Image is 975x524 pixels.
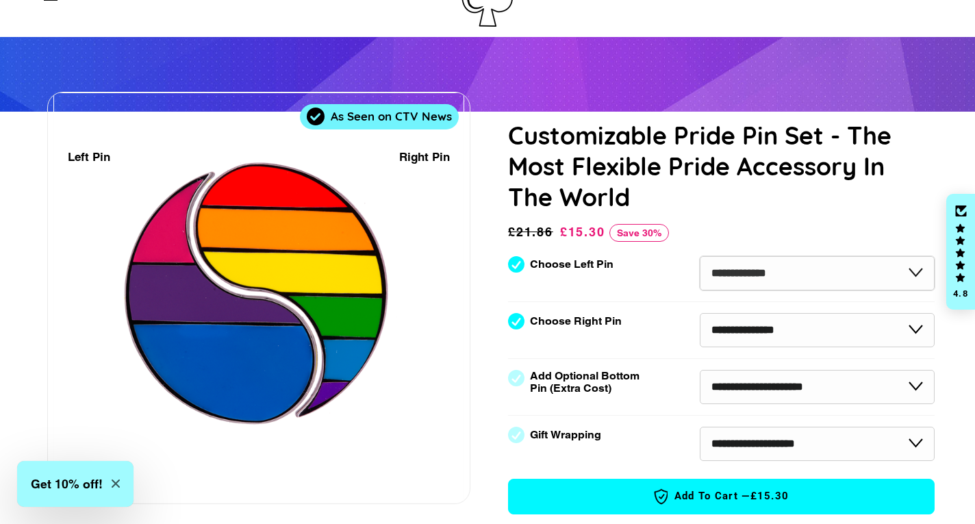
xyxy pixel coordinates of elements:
button: Add to Cart —£15.30 [508,479,935,514]
div: Right Pin [399,148,450,166]
div: Click to open Judge.me floating reviews tab [946,194,975,310]
div: 4.8 [952,289,969,298]
span: £15.30 [750,489,789,503]
span: Add to Cart — [529,488,913,506]
div: 1 / 7 [48,92,470,503]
